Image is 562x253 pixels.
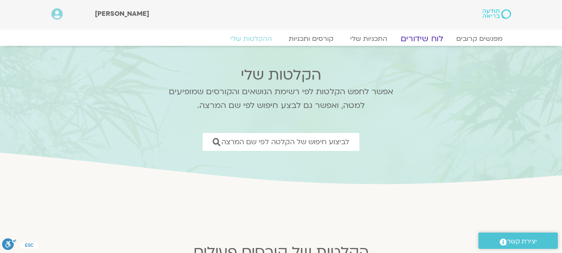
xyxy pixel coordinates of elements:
[158,67,404,83] h2: הקלטות שלי
[203,133,359,151] a: לביצוע חיפוש של הקלטה לפי שם המרצה
[478,233,558,249] a: יצירת קשר
[51,35,511,43] nav: Menu
[280,35,342,43] a: קורסים ותכניות
[95,9,149,18] span: [PERSON_NAME]
[222,35,280,43] a: ההקלטות שלי
[342,35,396,43] a: התכניות שלי
[158,85,404,113] p: אפשר לחפש הקלטות לפי רשימת הנושאים והקורסים שמופיעים למטה, ואפשר גם לבצע חיפוש לפי שם המרצה.
[507,236,537,247] span: יצירת קשר
[448,35,511,43] a: מפגשים קרובים
[221,138,349,146] span: לביצוע חיפוש של הקלטה לפי שם המרצה
[390,34,453,44] a: לוח שידורים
